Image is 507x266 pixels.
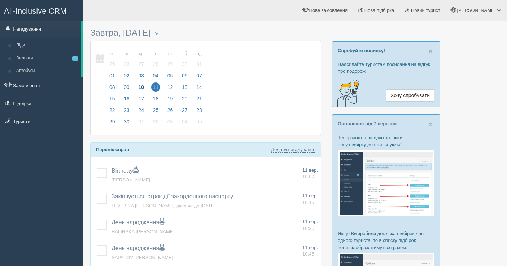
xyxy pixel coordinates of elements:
span: 27 [180,105,189,115]
a: 05 [163,72,177,83]
span: 02 [122,71,131,80]
a: SAPALOV [PERSON_NAME] [112,255,173,260]
small: пн [108,51,117,57]
p: Спробуйте новинку! [338,47,434,54]
span: 20 [180,94,189,103]
a: чт 28 [149,47,163,72]
a: Автобуси [13,64,81,77]
a: 11 вер. 10:30 [302,218,318,232]
span: HALINSKA [PERSON_NAME] [112,229,174,234]
img: %D0%BF%D1%96%D0%B4%D0%B1%D1%96%D1%80%D0%BA%D0%B0-%D1%82%D1%83%D1%80%D0%B8%D1%81%D1%82%D1%83-%D1%8... [338,150,434,216]
a: 17 [134,95,148,106]
a: 01 [134,118,148,129]
span: 30 [180,59,189,69]
a: 28 [192,106,204,118]
span: 08 [108,82,117,92]
span: 11 вер. [302,245,318,250]
a: 19 [163,95,177,106]
a: All-Inclusive CRM [0,0,83,20]
span: 23 [122,105,131,115]
a: 03 [163,118,177,129]
a: 20 [178,95,192,106]
span: 14 [195,82,204,92]
a: 22 [105,106,119,118]
span: 11 вер. [302,167,318,173]
a: 07 [192,72,204,83]
a: 30 [120,118,134,129]
span: 06 [180,71,189,80]
span: 03 [136,71,146,80]
small: нд [195,51,204,57]
a: Хочу спробувати [386,89,434,102]
a: 02 [120,72,134,83]
small: вт [122,51,131,57]
a: сб 30 [178,47,192,72]
span: 25 [151,105,161,115]
span: 10:15 [302,200,314,205]
span: 10 [136,82,146,92]
a: 02 [149,118,163,129]
a: 11 [149,83,163,95]
span: 13 [180,82,189,92]
span: Новий турист [411,8,440,13]
span: 31 [195,59,204,69]
span: Нова підбірка [364,8,394,13]
span: [PERSON_NAME] [457,8,495,13]
a: Оновлення від 7 вересня [338,121,397,126]
img: creative-idea-2907357.png [332,79,361,108]
a: День народження [112,219,165,225]
span: 26 [122,59,131,69]
span: 02 [151,117,161,126]
button: Close [428,120,433,128]
h3: Завтра, [DATE] [90,28,321,37]
p: Надсилайте туристам посилання на відгук про подорож [338,61,434,75]
a: День народження [112,245,165,251]
a: пн 25 [105,47,119,72]
span: 05 [166,71,175,80]
span: 18 [151,94,161,103]
a: 27 [178,106,192,118]
a: 11 вер. 10:00 [302,167,318,180]
a: 01 [105,72,119,83]
span: 25 [108,59,117,69]
a: [PERSON_NAME] [112,177,150,182]
a: Ліди [13,39,81,52]
a: 06 [178,72,192,83]
span: 09 [122,82,131,92]
span: × [428,47,433,55]
a: LEVITSKA [PERSON_NAME], дійсний до [DATE] [112,203,215,208]
span: 28 [151,59,161,69]
a: 04 [149,72,163,83]
button: Close [428,47,433,55]
a: 09 [120,83,134,95]
a: 10 [134,83,148,95]
a: Додати нагадування [271,147,315,153]
p: Якщо Ви зробили декілька підбірок для одного туриста, то в списку підбірок вони відображатимуться... [338,230,434,251]
b: Перелік справ [96,147,129,152]
a: Birthday [112,168,139,174]
a: 15 [105,95,119,106]
span: All-Inclusive CRM [4,6,67,15]
span: 03 [166,117,175,126]
span: 29 [108,117,117,126]
span: 12 [166,82,175,92]
a: нд 31 [192,47,204,72]
a: 29 [105,118,119,129]
span: × [428,120,433,128]
small: пт [166,51,175,57]
a: 21 [192,95,204,106]
span: 27 [136,59,146,69]
small: ср [136,51,146,57]
a: 23 [120,106,134,118]
span: Нове замовлення [309,8,348,13]
a: 26 [163,106,177,118]
a: 16 [120,95,134,106]
small: сб [180,51,189,57]
a: Вильоти1 [13,52,81,65]
a: 12 [163,83,177,95]
span: 07 [195,71,204,80]
a: Закінчується строк дії закордонного паспорту [112,193,233,199]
